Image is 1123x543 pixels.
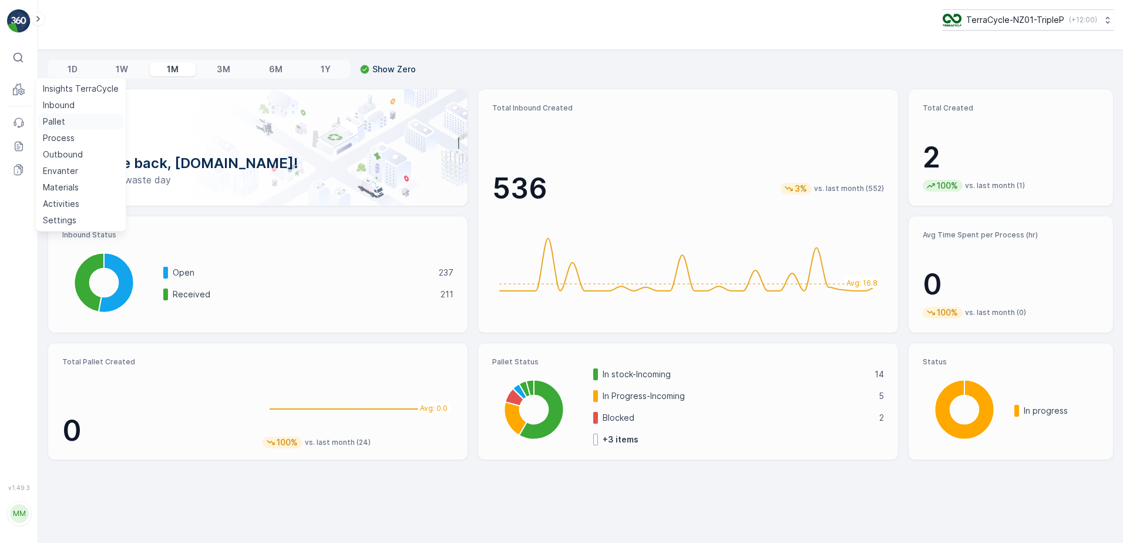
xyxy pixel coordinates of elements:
p: + 3 items [603,434,638,445]
p: 100% [275,437,299,448]
p: 536 [492,171,547,206]
p: Total Inbound Created [492,103,883,113]
p: 0 [62,413,253,448]
button: TerraCycle-NZ01-TripleP(+12:00) [943,9,1114,31]
span: v 1.49.3 [7,484,31,491]
p: Blocked [603,412,871,424]
p: ( +12:00 ) [1069,15,1097,25]
p: 100% [936,180,959,192]
p: 1D [68,63,78,75]
p: 100% [936,307,959,319]
p: Total Pallet Created [62,357,253,367]
p: 14 [875,368,884,380]
p: vs. last month (0) [965,308,1026,317]
p: vs. last month (1) [965,181,1025,190]
p: 1M [167,63,179,75]
p: TerraCycle-NZ01-TripleP [966,14,1064,26]
p: 6M [269,63,283,75]
p: Total Created [923,103,1099,113]
p: Pallet Status [492,357,883,367]
p: vs. last month (552) [814,184,884,193]
p: Welcome back, [DOMAIN_NAME]! [67,154,449,173]
button: MM [7,494,31,534]
p: Avg Time Spent per Process (hr) [923,230,1099,240]
p: Open [173,267,431,279]
p: 211 [441,289,453,300]
img: TC_7kpGtVS.png [943,14,961,26]
img: logo [7,9,31,33]
p: Received [173,289,433,300]
p: Inbound Status [62,230,453,240]
p: vs. last month (24) [305,438,371,447]
p: In Progress-Incoming [603,390,870,402]
p: 2 [923,140,1099,175]
p: In stock-Incoming [603,368,866,380]
div: MM [10,504,29,523]
p: Status [923,357,1099,367]
p: 1W [116,63,128,75]
p: 0 [923,267,1099,302]
p: 1Y [321,63,331,75]
p: 2 [879,412,884,424]
p: In progress [1024,405,1099,417]
p: Show Zero [372,63,416,75]
p: 3M [217,63,230,75]
p: 5 [879,390,884,402]
p: 3% [794,183,808,195]
p: 237 [439,267,453,279]
p: Have a zero-waste day [67,173,449,187]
